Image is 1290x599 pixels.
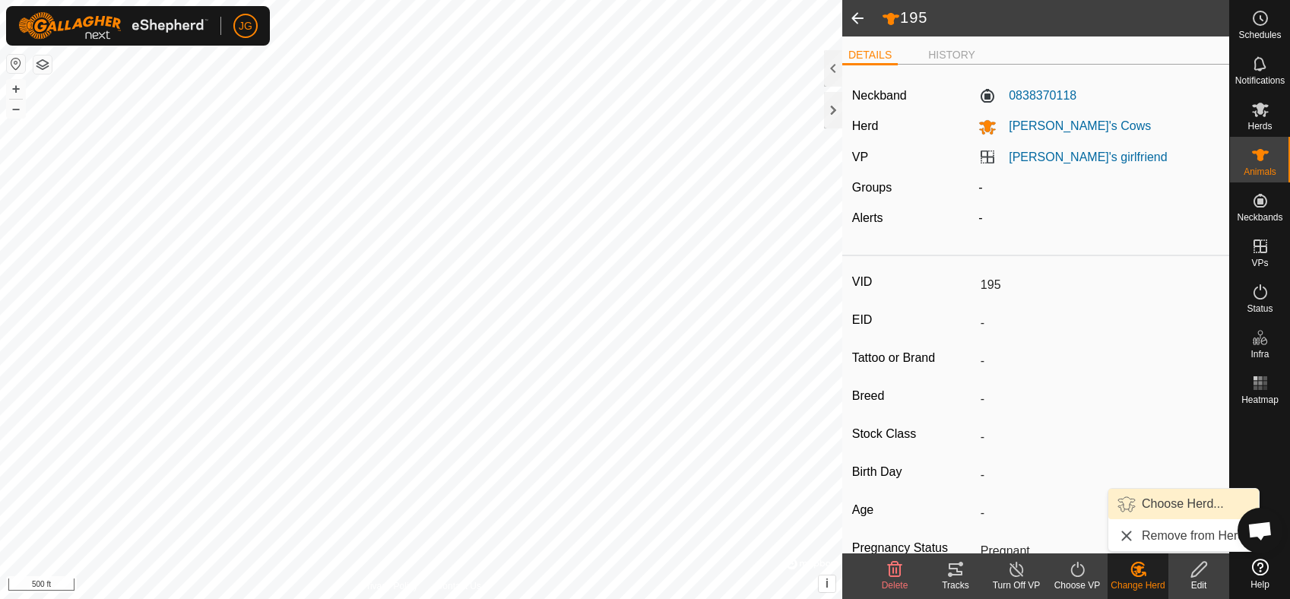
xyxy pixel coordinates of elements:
[997,119,1151,132] span: [PERSON_NAME]'s Cows
[986,578,1047,592] div: Turn Off VP
[18,12,208,40] img: Gallagher Logo
[819,575,835,592] button: i
[852,424,975,444] label: Stock Class
[852,500,975,520] label: Age
[1237,213,1282,222] span: Neckbands
[925,578,986,592] div: Tracks
[852,151,868,163] label: VP
[852,386,975,406] label: Breed
[1238,30,1281,40] span: Schedules
[852,272,975,292] label: VID
[922,47,981,63] li: HISTORY
[972,209,1225,227] div: -
[1244,167,1276,176] span: Animals
[1047,578,1108,592] div: Choose VP
[7,100,25,118] button: –
[852,211,883,224] label: Alerts
[852,538,975,558] label: Pregnancy Status
[852,348,975,368] label: Tattoo or Brand
[1108,521,1259,551] li: Remove from Herd
[1241,395,1279,404] span: Heatmap
[1247,122,1272,131] span: Herds
[852,119,879,132] label: Herd
[882,8,1229,28] h2: 195
[842,47,898,65] li: DETAILS
[361,579,418,593] a: Privacy Policy
[1235,76,1285,85] span: Notifications
[33,55,52,74] button: Map Layers
[1108,489,1259,519] li: Choose Herd...
[1250,580,1269,589] span: Help
[852,87,907,105] label: Neckband
[1142,527,1244,545] span: Remove from Herd
[1142,495,1224,513] span: Choose Herd...
[978,87,1076,105] label: 0838370118
[1238,508,1283,553] div: Open chat
[1009,151,1167,163] a: [PERSON_NAME]'s girlfriend
[852,181,892,194] label: Groups
[1251,258,1268,268] span: VPs
[436,579,481,593] a: Contact Us
[826,577,829,590] span: i
[7,80,25,98] button: +
[852,310,975,330] label: EID
[852,462,975,482] label: Birth Day
[1247,304,1273,313] span: Status
[1250,350,1269,359] span: Infra
[1108,578,1168,592] div: Change Herd
[239,18,252,34] span: JG
[972,179,1225,197] div: -
[882,580,908,591] span: Delete
[1230,553,1290,595] a: Help
[1168,578,1229,592] div: Edit
[7,55,25,73] button: Reset Map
